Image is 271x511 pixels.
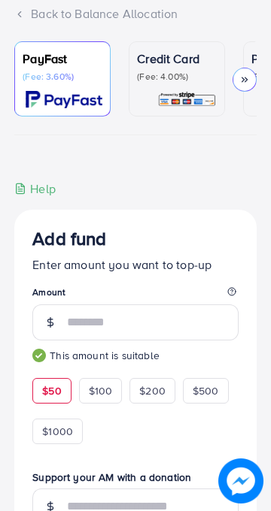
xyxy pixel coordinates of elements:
img: image [218,458,263,503]
span: $200 [139,383,166,398]
p: (Fee: 4.00%) [137,71,217,83]
h3: Add fund [32,228,239,249]
div: Help [14,180,56,198]
p: Credit Card [137,50,217,68]
span: $500 [193,383,219,398]
p: Enter amount you want to top-up [32,255,239,274]
img: guide [32,349,46,362]
img: card [157,91,217,108]
img: card [26,91,102,108]
p: (Fee: 3.60%) [23,71,102,83]
small: This amount is suitable [32,348,239,363]
span: $100 [89,383,113,398]
p: PayFast [23,50,102,68]
span: $50 [42,383,61,398]
span: $1000 [42,424,73,439]
div: Back to Balance Allocation [14,5,257,23]
legend: Amount [32,286,239,304]
label: Support your AM with a donation [32,470,239,485]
